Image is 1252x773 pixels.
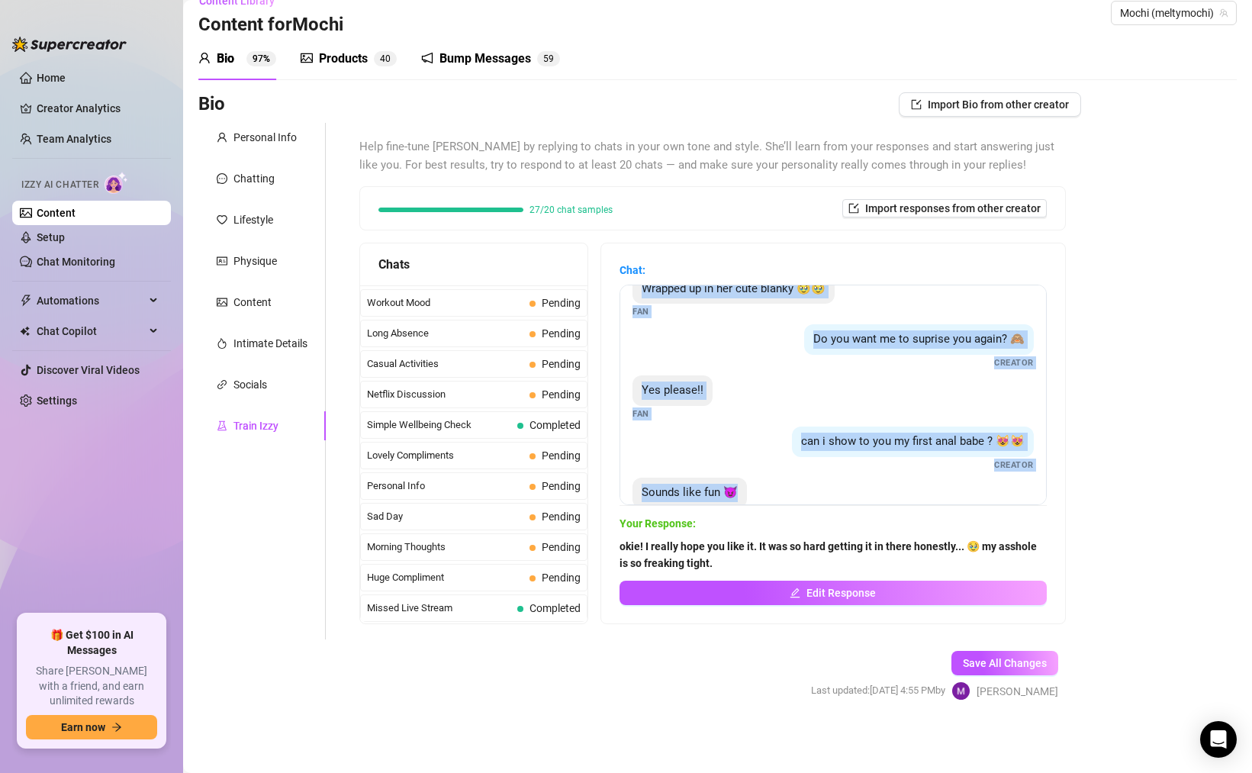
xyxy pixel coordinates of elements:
div: Personal Info [233,129,297,146]
span: Fan [632,305,649,318]
span: experiment [217,420,227,431]
span: Lovely Compliments [367,448,523,463]
button: Edit Response [620,581,1047,605]
span: Wrapped up in her cute blanky 🥹🥹 [642,282,826,295]
a: Chat Monitoring [37,256,115,268]
span: link [217,379,227,390]
h3: Bio [198,92,225,117]
span: user [217,132,227,143]
a: Discover Viral Videos [37,364,140,376]
span: Chat Copilot [37,319,145,343]
div: Chatting [233,170,275,187]
span: import [848,203,859,214]
span: Pending [542,541,581,553]
a: Team Analytics [37,133,111,145]
strong: Your Response: [620,517,696,530]
span: [PERSON_NAME] [977,683,1058,700]
span: 4 [380,53,385,64]
span: Import responses from other creator [865,202,1041,214]
button: Import responses from other creator [842,199,1047,217]
span: Pending [542,297,581,309]
span: Pending [542,449,581,462]
span: Share [PERSON_NAME] with a friend, and earn unlimited rewards [26,664,157,709]
span: Pending [542,358,581,370]
div: Bio [217,50,234,68]
span: user [198,52,211,64]
img: logo-BBDzfeDw.svg [12,37,127,52]
span: picture [301,52,313,64]
span: picture [217,297,227,308]
img: AI Chatter [105,172,128,194]
div: Physique [233,253,277,269]
span: Completed [529,602,581,614]
span: 27/20 chat samples [529,205,613,214]
span: Automations [37,288,145,313]
span: Izzy AI Chatter [21,178,98,192]
span: Pending [542,511,581,523]
span: Fan [632,407,649,420]
a: Content [37,207,76,219]
div: Socials [233,376,267,393]
span: Workout Mood [367,295,523,311]
span: Edit Response [806,587,876,599]
span: Chats [378,255,410,274]
div: Intimate Details [233,335,307,352]
span: Pending [542,480,581,492]
span: Creator [994,356,1034,369]
sup: 97% [246,51,276,66]
sup: 40 [374,51,397,66]
span: Huge Compliment [367,570,523,585]
span: team [1219,8,1228,18]
strong: Chat: [620,264,645,276]
span: Missed Live Stream [367,601,511,616]
span: 5 [543,53,549,64]
a: Settings [37,395,77,407]
a: Setup [37,231,65,243]
div: Lifestyle [233,211,273,228]
img: Chat Copilot [20,326,30,337]
span: Personal Info [367,478,523,494]
span: heart [217,214,227,225]
a: Home [37,72,66,84]
span: Sad Day [367,509,523,524]
a: Creator Analytics [37,96,159,121]
span: Creator [994,459,1034,472]
span: Save All Changes [963,657,1047,669]
span: Mochi (meltymochi) [1120,2,1228,24]
div: Open Intercom Messenger [1200,721,1237,758]
span: Import Bio from other creator [928,98,1069,111]
span: 🎁 Get $100 in AI Messages [26,628,157,658]
button: Import Bio from other creator [899,92,1081,117]
span: Morning Thoughts [367,539,523,555]
span: import [911,99,922,110]
sup: 59 [537,51,560,66]
span: can i show to you my first anal babe ? 😻😻 [801,434,1025,448]
span: Do you want me to suprise you again? 🙈 [813,332,1025,346]
span: Pending [542,327,581,340]
span: Yes please!! [642,383,703,397]
div: Products [319,50,368,68]
img: Melty Mochi [952,682,970,700]
span: fire [217,338,227,349]
div: Train Izzy [233,417,278,434]
span: idcard [217,256,227,266]
span: 9 [549,53,554,64]
div: Bump Messages [439,50,531,68]
span: Casual Activities [367,356,523,372]
span: Earn now [61,721,105,733]
span: 0 [385,53,391,64]
span: Sounds like fun 😈 [642,485,738,499]
span: Pending [542,572,581,584]
span: notification [421,52,433,64]
span: edit [790,588,800,598]
span: arrow-right [111,722,122,733]
span: Simple Wellbeing Check [367,417,511,433]
span: Pending [542,388,581,401]
button: Earn nowarrow-right [26,715,157,739]
strong: okie! I really hope you like it. It was so hard getting it in there honestly... 🥹 my asshole is s... [620,540,1037,569]
span: Last updated: [DATE] 4:55 PM by [811,683,945,698]
span: Completed [529,419,581,431]
span: Long Absence [367,326,523,341]
h3: Content for Mochi [198,13,343,37]
span: Help fine-tune [PERSON_NAME] by replying to chats in your own tone and style. She’ll learn from y... [359,138,1066,174]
